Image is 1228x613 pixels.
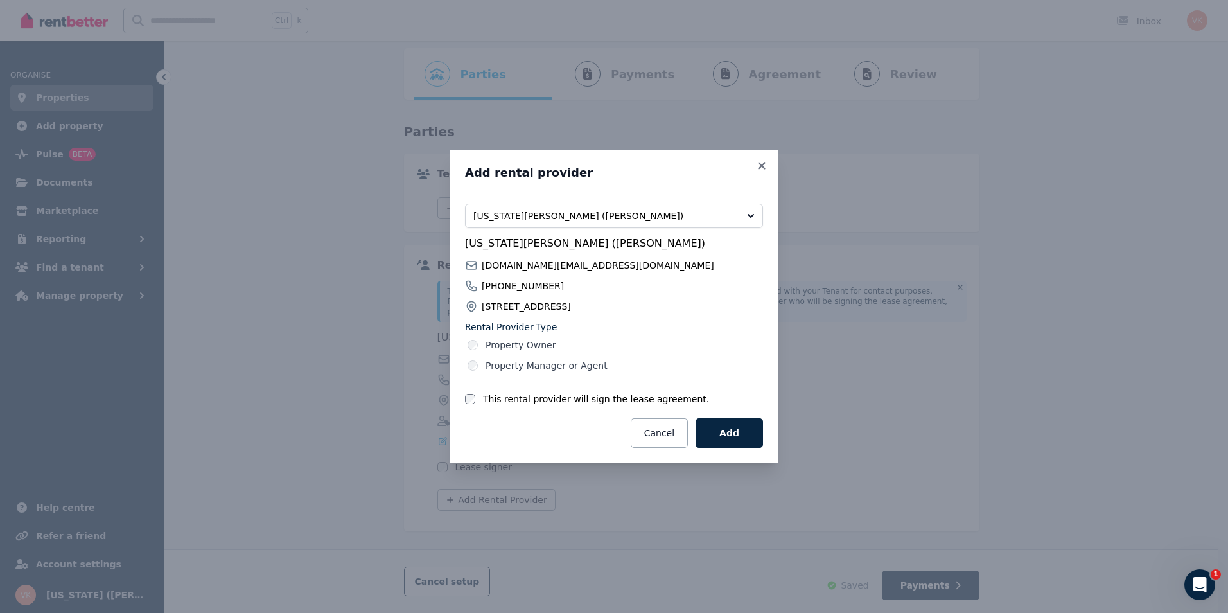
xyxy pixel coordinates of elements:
span: [DOMAIN_NAME][EMAIL_ADDRESS][DOMAIN_NAME] [482,259,714,272]
span: [PHONE_NUMBER] [482,280,564,292]
button: [US_STATE][PERSON_NAME] ([PERSON_NAME]) [465,204,763,228]
span: [US_STATE][PERSON_NAME] ([PERSON_NAME]) [473,209,737,222]
span: [STREET_ADDRESS] [482,300,571,313]
iframe: Intercom live chat [1184,569,1215,600]
span: 1 [1211,569,1221,580]
span: [US_STATE][PERSON_NAME] ([PERSON_NAME]) [465,236,763,251]
button: Cancel [631,418,688,448]
label: Property Owner [486,339,556,351]
label: This rental provider will sign the lease agreement. [483,393,709,405]
button: Add [696,418,763,448]
label: Rental Provider Type [465,321,763,333]
h3: Add rental provider [465,165,763,181]
label: Property Manager or Agent [486,359,608,372]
